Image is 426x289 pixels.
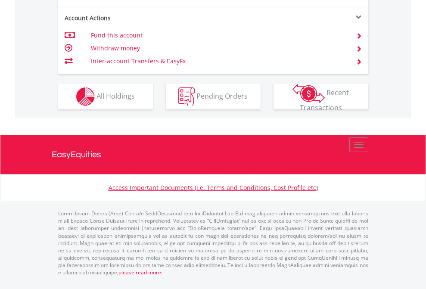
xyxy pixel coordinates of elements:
[274,84,368,109] button: Recent Transactions
[52,135,375,174] a: EasyEquities
[109,183,318,192] a: Access Important Documents (i.e. Terms and Conditions, Cost Profile etc)
[76,87,95,106] img: holdings-wht.png
[58,210,368,276] p: Lorem Ipsum Dolors (Ame) Con a/e SeddOeiusmod tem InciDiduntut Lab Etd mag aliquaen admin veniamq...
[91,55,345,68] td: Inter-account Transfers & EasyFx
[58,14,213,22] div: Account Actions
[118,269,162,276] a: please read more:
[196,91,248,100] span: Pending Orders
[292,84,325,103] img: transactions-zar-wht.png
[91,42,345,55] td: Withdraw money
[96,91,135,100] span: All Holdings
[91,29,345,42] td: Fund this account
[58,84,153,109] button: All Holdings
[178,87,195,106] img: pending_instructions-wht.png
[166,84,261,109] button: Pending Orders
